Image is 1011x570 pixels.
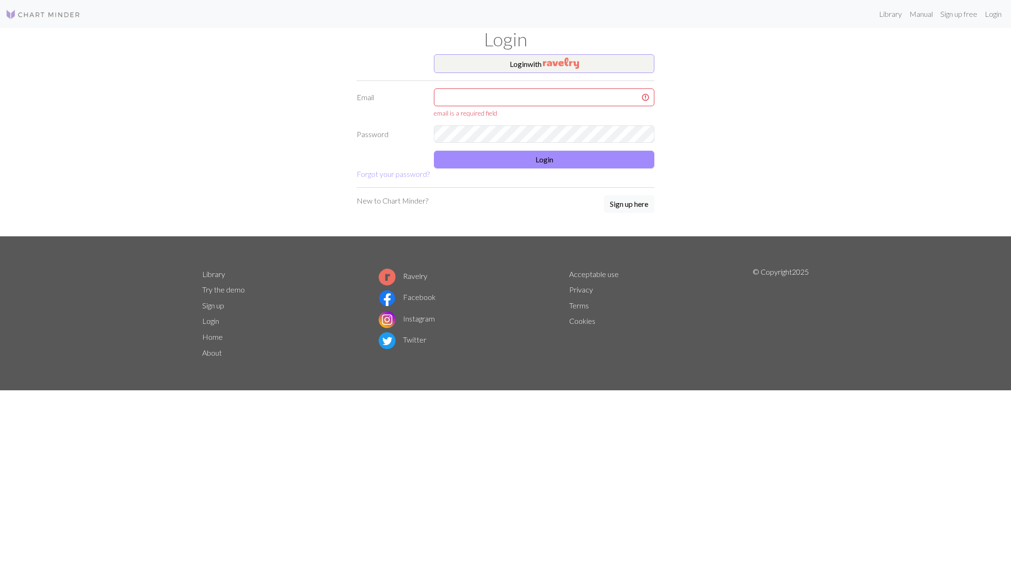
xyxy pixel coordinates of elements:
a: Instagram [379,314,435,323]
a: Sign up [202,301,224,310]
p: New to Chart Minder? [357,195,428,206]
a: Try the demo [202,285,245,294]
div: email is a required field [434,108,654,118]
h1: Login [197,28,814,51]
img: Facebook logo [379,290,396,307]
a: Ravelry [379,271,427,280]
a: About [202,348,222,357]
a: Manual [906,5,937,23]
label: Email [351,88,428,118]
a: Cookies [569,316,595,325]
a: Facebook [379,292,436,301]
a: Terms [569,301,589,310]
a: Home [202,332,223,341]
img: Ravelry logo [379,269,396,285]
a: Forgot your password? [357,169,430,178]
a: Library [202,270,225,278]
a: Privacy [569,285,593,294]
a: Acceptable use [569,270,619,278]
p: © Copyright 2025 [753,266,809,361]
img: Ravelry [543,58,579,69]
button: Login [434,151,654,168]
a: Sign up here [604,195,654,214]
a: Login [981,5,1005,23]
a: Sign up free [937,5,981,23]
label: Password [351,125,428,143]
a: Login [202,316,219,325]
img: Logo [6,9,81,20]
img: Twitter logo [379,332,396,349]
button: Loginwith [434,54,654,73]
img: Instagram logo [379,311,396,328]
a: Twitter [379,335,426,344]
a: Library [875,5,906,23]
button: Sign up here [604,195,654,213]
